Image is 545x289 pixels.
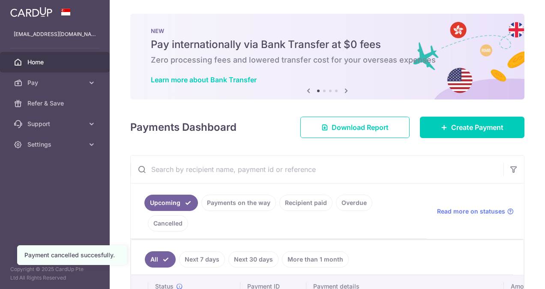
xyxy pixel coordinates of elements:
[148,215,188,232] a: Cancelled
[332,122,389,132] span: Download Report
[130,14,524,99] img: Bank transfer banner
[130,120,237,135] h4: Payments Dashboard
[437,207,514,216] a: Read more on statuses
[27,78,84,87] span: Pay
[151,55,504,65] h6: Zero processing fees and lowered transfer cost for your overseas expenses
[10,7,52,17] img: CardUp
[24,251,120,259] div: Payment cancelled succesfully.
[27,99,84,108] span: Refer & Save
[451,122,503,132] span: Create Payment
[336,195,372,211] a: Overdue
[14,30,96,39] p: [EMAIL_ADDRESS][DOMAIN_NAME]
[279,195,332,211] a: Recipient paid
[420,117,524,138] a: Create Payment
[179,251,225,268] a: Next 7 days
[27,120,84,128] span: Support
[27,140,84,149] span: Settings
[144,195,198,211] a: Upcoming
[282,251,349,268] a: More than 1 month
[27,58,84,66] span: Home
[201,195,276,211] a: Payments on the way
[151,27,504,34] p: NEW
[228,251,278,268] a: Next 30 days
[300,117,410,138] a: Download Report
[151,75,257,84] a: Learn more about Bank Transfer
[437,207,505,216] span: Read more on statuses
[145,251,176,268] a: All
[151,38,504,51] h5: Pay internationally via Bank Transfer at $0 fees
[131,156,503,183] input: Search by recipient name, payment id or reference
